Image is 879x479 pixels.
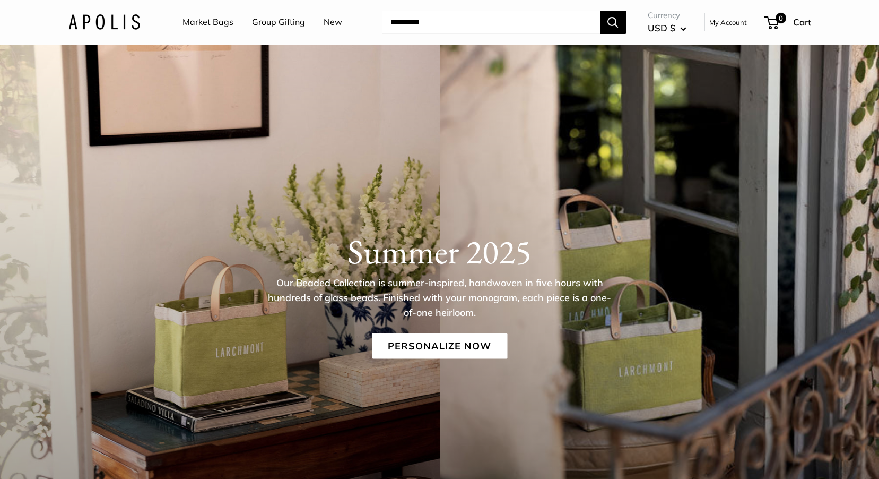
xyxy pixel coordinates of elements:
img: Apolis [68,14,140,30]
span: 0 [775,13,786,23]
a: Group Gifting [252,14,305,30]
span: Cart [793,16,811,28]
a: My Account [709,16,747,29]
a: Market Bags [182,14,233,30]
p: Our Beaded Collection is summer-inspired, handwoven in five hours with hundreds of glass beads. F... [267,276,612,320]
a: New [324,14,342,30]
h1: Summer 2025 [68,232,811,272]
span: USD $ [648,22,675,33]
button: Search [600,11,626,34]
a: 0 Cart [765,14,811,31]
input: Search... [382,11,600,34]
span: Currency [648,8,686,23]
button: USD $ [648,20,686,37]
a: Personalize Now [372,333,507,359]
